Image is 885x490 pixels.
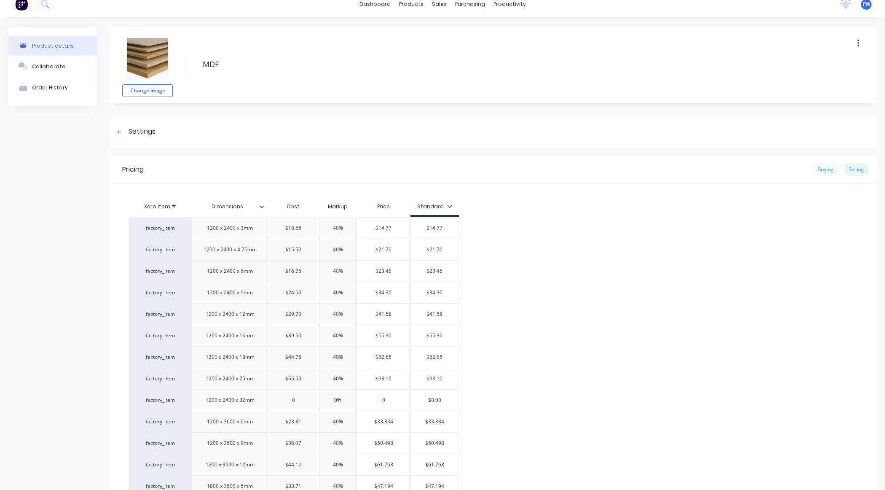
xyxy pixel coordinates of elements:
[129,411,459,432] div: factory_item1200 x 3600 x 6mm$23.8140%$33.334$33.334
[200,438,260,449] div: 1200 x 3600 x 9mm
[863,0,870,8] span: PW
[317,239,359,260] div: 40%
[357,454,410,475] div: $61.768
[317,347,359,368] div: 40%
[357,239,410,260] div: $21.70
[200,266,260,277] div: 1200 x 2400 x 6mm
[32,43,74,49] div: Product details
[129,389,459,411] div: factory_item1200 x 2400 x 32mm00%0$0.00
[317,218,359,239] div: 40%
[122,84,173,97] button: Change image
[129,325,459,346] div: factory_item1200 x 2400 x 16mm$39.5040%$55.30$55.30
[137,246,183,253] div: factory_item
[129,282,459,303] div: factory_item1200 x 2400 x 9mm$24.5040%$34.30$34.30
[268,368,319,389] div: $66.50
[129,127,156,137] div: Settings
[357,218,410,239] div: $14.77
[844,163,868,176] div: Selling
[357,390,410,411] div: 0
[317,390,359,411] div: 0%
[137,289,183,296] div: factory_item
[200,223,260,234] div: 1200 x 2400 x 3mm
[268,390,319,411] div: 0
[268,325,319,346] div: $39.50
[268,411,319,432] div: $23.81
[317,411,359,432] div: 40%
[317,433,359,454] div: 40%
[357,368,410,389] div: $93.10
[813,163,838,176] div: Buying
[137,224,183,232] div: factory_item
[129,368,459,389] div: factory_item1200 x 2400 x 25mm$66.5040%$93.10$93.10
[129,432,459,454] div: factory_item1200 x 3600 x 9mm$36.0740%$50.498$50.498
[357,304,410,325] div: $41.58
[122,34,173,97] div: fileChange image
[137,396,183,404] div: factory_item
[411,304,459,325] div: $41.58
[126,38,169,80] img: file
[317,454,359,475] div: 40%
[197,244,263,255] div: 1200 x 2400 x 4.75mm
[8,56,97,77] button: Collaborate
[357,261,410,282] div: $23.45
[137,439,183,447] div: factory_item
[129,303,459,325] div: factory_item1200 x 2400 x 12mm$29.7040%$41.58$41.58
[122,164,144,175] div: Pricing
[411,433,459,454] div: $50.498
[411,411,459,432] div: $33.334
[137,332,183,339] div: factory_item
[129,217,459,239] div: factory_item1200 x 2400 x 3mm$10.5540%$14.77$14.77
[199,352,261,363] div: 1200 x 2400 x 18mm
[137,375,183,382] div: factory_item
[137,310,183,318] div: factory_item
[317,261,359,282] div: 40%
[268,282,319,303] div: $24.50
[137,418,183,425] div: factory_item
[129,198,192,215] div: Xero Item #
[199,459,261,470] div: 1200 x 3600 x 12mm
[317,368,359,389] div: 40%
[357,198,410,215] div: Price
[8,77,97,98] button: Order History
[357,347,410,368] div: $62.65
[32,84,68,91] div: Order History
[268,239,319,260] div: $15.50
[199,395,261,406] div: 1200 x 2400 x 32mm
[268,261,319,282] div: $16.75
[319,198,357,215] div: Markup
[417,203,452,210] div: Standard
[129,454,459,475] div: factory_item1200 x 3600 x 12mm$44.1240%$61.768$61.768
[411,347,459,368] div: $62.65
[357,282,410,303] div: $34.30
[137,353,183,361] div: factory_item
[411,325,459,346] div: $55.30
[268,304,319,325] div: $29.70
[317,325,359,346] div: 40%
[129,239,459,260] div: factory_item1200 x 2400 x 4.75mm$15.5040%$21.70$21.70
[200,416,260,427] div: 1200 x 3600 x 6mm
[137,267,183,275] div: factory_item
[268,218,319,239] div: $10.55
[268,198,319,215] div: Cost
[199,309,261,320] div: 1200 x 2400 x 12mm
[268,433,319,454] div: $36.07
[192,196,263,217] div: Dimensions
[200,287,260,298] div: 1200 x 2400 x 9mm
[268,454,319,475] div: $44.12
[411,454,459,475] div: $61.768
[411,368,459,389] div: $93.10
[129,346,459,368] div: factory_item1200 x 2400 x 18mm$44.7540%$62.65$62.65
[268,347,319,368] div: $44.75
[8,36,97,56] button: Product details
[137,482,183,490] div: factory_item
[357,325,410,346] div: $55.30
[411,239,459,260] div: $21.70
[192,198,268,215] div: Dimensions
[317,304,359,325] div: 40%
[137,461,183,468] div: factory_item
[357,433,410,454] div: $50.498
[317,282,359,303] div: 40%
[129,260,459,282] div: factory_item1200 x 2400 x 6mm$16.7540%$23.45$23.45
[357,411,410,432] div: $33.334
[32,63,65,70] div: Collaborate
